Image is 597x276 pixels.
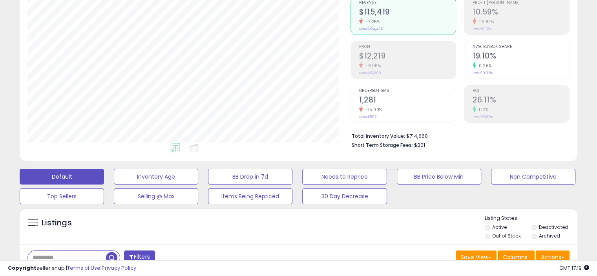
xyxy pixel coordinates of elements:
[352,131,564,140] li: $714,660
[359,27,383,31] small: Prev: $124,436
[363,19,380,25] small: -7.25%
[491,169,575,185] button: Non Competitive
[359,51,456,62] h2: $12,219
[363,63,381,69] small: -8.06%
[536,250,570,264] button: Actions
[456,250,497,264] button: Save View
[114,188,198,204] button: Selling @ Max
[473,95,569,106] h2: 26.11%
[473,7,569,18] h2: 10.59%
[539,224,568,230] label: Deactivated
[473,71,493,75] small: Prev: 19.05%
[492,232,521,239] label: Out of Stock
[8,264,37,272] strong: Copyright
[208,188,292,204] button: Items Being Repriced
[67,264,100,272] a: Terms of Use
[352,142,413,148] b: Short Term Storage Fees:
[473,89,569,93] span: ROI
[476,19,494,25] small: -0.84%
[359,7,456,18] h2: $115,419
[352,133,405,139] b: Total Inventory Value:
[473,27,492,31] small: Prev: 10.68%
[42,218,72,228] h5: Listings
[473,1,569,5] span: Profit [PERSON_NAME]
[359,1,456,5] span: Revenue
[539,232,560,239] label: Archived
[498,250,535,264] button: Columns
[363,107,382,113] small: -15.00%
[20,169,104,185] button: Default
[302,169,387,185] button: Needs to Reprice
[485,215,577,222] p: Listing States:
[102,264,136,272] a: Privacy Policy
[114,169,198,185] button: Inventory Age
[208,169,292,185] button: BB Drop in 7d
[414,141,425,149] span: $201
[473,115,493,119] small: Prev: 25.82%
[302,188,387,204] button: 30 Day Decrease
[397,169,481,185] button: BB Price Below Min
[473,45,569,49] span: Avg. Buybox Share
[124,250,155,264] button: Filters
[359,45,456,49] span: Profit
[503,253,528,261] span: Columns
[559,264,589,272] span: 2025-08-15 17:19 GMT
[473,51,569,62] h2: 19.10%
[359,71,381,75] small: Prev: $13,290
[476,107,489,113] small: 1.12%
[8,265,136,272] div: seller snap | |
[359,95,456,106] h2: 1,281
[359,89,456,93] span: Ordered Items
[359,115,376,119] small: Prev: 1,507
[492,224,507,230] label: Active
[476,63,492,69] small: 0.26%
[20,188,104,204] button: Top Sellers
